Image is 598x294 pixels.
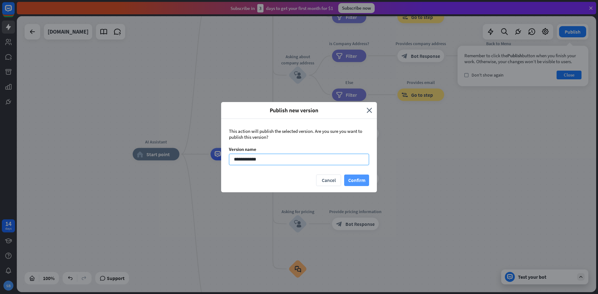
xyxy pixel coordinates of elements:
[5,2,24,21] button: Open LiveChat chat widget
[229,146,369,152] div: Version name
[344,175,369,186] button: Confirm
[316,175,341,186] button: Cancel
[226,107,362,114] span: Publish new version
[367,107,372,114] i: close
[229,128,369,140] div: This action will publish the selected version. Are you sure you want to publish this version?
